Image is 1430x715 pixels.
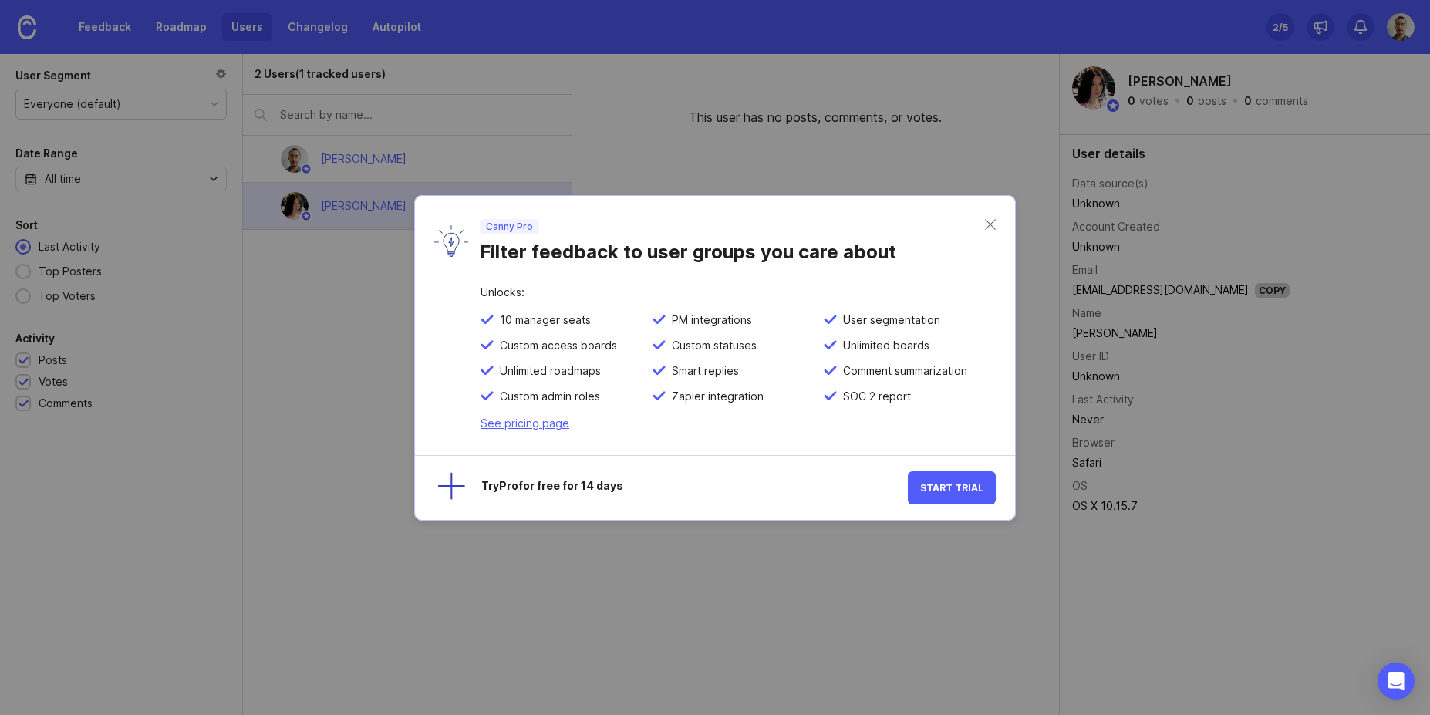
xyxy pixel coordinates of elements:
span: Unlimited roadmaps [494,364,601,378]
p: Canny Pro [486,221,533,233]
span: Custom statuses [666,339,757,352]
span: Zapier integration [666,390,764,403]
div: Try Pro for free for 14 days [481,481,908,495]
span: Smart replies [666,364,739,378]
img: lyW0TRAiArAAAAAASUVORK5CYII= [434,225,468,257]
button: Start Trial [908,471,996,504]
span: Start Trial [920,482,983,494]
a: See pricing page [481,417,569,430]
span: Comment summarization [837,364,967,378]
span: 10 manager seats [494,313,591,327]
span: PM integrations [666,313,752,327]
span: Unlimited boards [837,339,929,352]
span: SOC 2 report [837,390,911,403]
div: Unlocks: [481,287,996,313]
span: User segmentation [837,313,940,327]
div: Filter feedback to user groups you care about [480,234,985,264]
span: Custom access boards [494,339,617,352]
span: Custom admin roles [494,390,600,403]
div: Open Intercom Messenger [1378,663,1415,700]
